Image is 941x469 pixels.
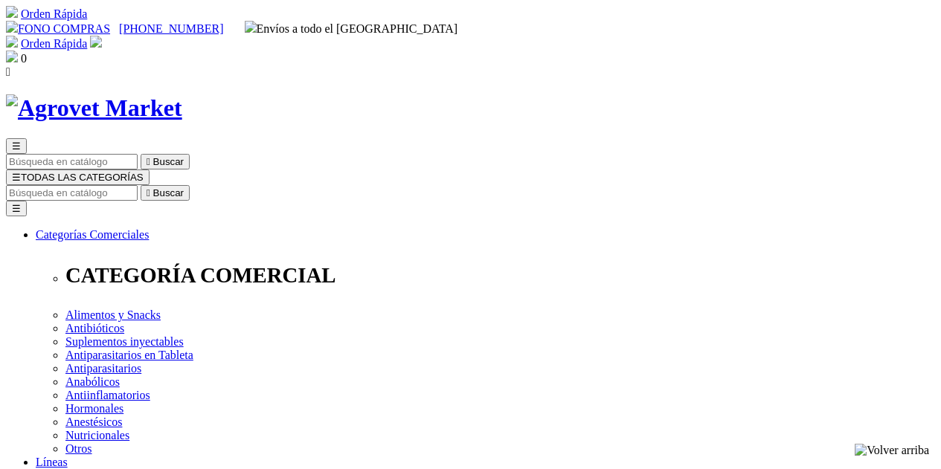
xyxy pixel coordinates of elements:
[141,185,190,201] button:  Buscar
[65,375,120,388] a: Anabólicos
[245,22,458,35] span: Envíos a todo el [GEOGRAPHIC_DATA]
[65,335,184,348] a: Suplementos inyectables
[6,21,18,33] img: phone.svg
[6,51,18,62] img: shopping-bag.svg
[6,201,27,216] button: ☰
[65,429,129,441] a: Nutricionales
[21,7,87,20] a: Orden Rápida
[21,52,27,65] span: 0
[6,169,150,185] button: ☰TODAS LAS CATEGORÍAS
[6,154,138,169] input: Buscar
[65,415,122,428] a: Anestésicos
[6,65,10,78] i: 
[65,402,123,415] a: Hormonales
[36,456,68,468] a: Líneas
[245,21,257,33] img: delivery-truck.svg
[153,156,184,167] span: Buscar
[147,156,150,167] i: 
[12,172,21,183] span: ☰
[90,37,102,50] a: Acceda a su cuenta de cliente
[36,228,149,241] a: Categorías Comerciales
[153,187,184,198] span: Buscar
[6,138,27,154] button: ☰
[65,263,935,288] p: CATEGORÍA COMERCIAL
[147,187,150,198] i: 
[6,94,182,122] img: Agrovet Market
[65,349,193,361] a: Antiparasitarios en Tableta
[65,389,150,401] a: Antiinflamatorios
[141,154,190,169] button:  Buscar
[119,22,223,35] a: [PHONE_NUMBER]
[6,36,18,48] img: shopping-cart.svg
[6,6,18,18] img: shopping-cart.svg
[6,185,138,201] input: Buscar
[65,442,92,455] a: Otros
[65,308,161,321] a: Alimentos y Snacks
[6,22,110,35] a: FONO COMPRAS
[65,322,124,334] a: Antibióticos
[21,37,87,50] a: Orden Rápida
[855,444,929,457] img: Volver arriba
[90,36,102,48] img: user.svg
[12,140,21,152] span: ☰
[65,362,141,375] a: Antiparasitarios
